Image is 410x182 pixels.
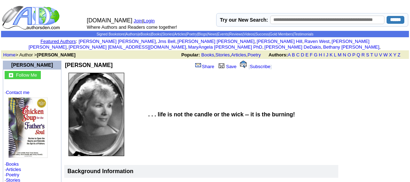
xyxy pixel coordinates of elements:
a: Poetry [6,172,20,177]
font: ] [270,64,272,69]
a: [PERSON_NAME] [PERSON_NAME] [177,39,255,44]
font: i [157,40,158,44]
a: Signed Bookstore [97,32,125,36]
a: [PERSON_NAME] DeDakis [264,44,321,50]
a: Blogs [198,32,207,36]
a: L [334,52,337,57]
a: Jms Bell [158,39,175,44]
a: Raven West [305,39,330,44]
a: Bethany [PERSON_NAME] [323,44,379,50]
a: J [326,52,328,57]
a: News [208,32,217,36]
a: E [305,52,308,57]
img: 300.JPG [69,73,124,156]
a: Videos [244,32,254,36]
a: [PERSON_NAME] Hill [257,39,302,44]
b: Background Information [67,168,133,174]
a: Articles [231,52,246,57]
a: O [348,52,351,57]
b: Popular: [181,52,200,57]
a: B [292,52,295,57]
a: Contact me [6,90,29,95]
a: Follow Me [16,72,37,78]
a: Events [218,32,229,36]
a: V [379,52,382,57]
font: [DOMAIN_NAME] [87,17,132,23]
a: MaryAngela [PERSON_NAME] PhD [188,44,262,50]
font: i [304,40,304,44]
font: i [256,40,257,44]
a: W [383,52,388,57]
a: X [389,52,392,57]
a: Stories [215,52,230,57]
a: Authors [125,32,137,36]
a: Poetry [187,32,197,36]
a: Success [255,32,269,36]
a: Share [195,64,214,69]
a: I [323,52,325,57]
img: alert.gif [240,61,247,68]
img: logo_ad.gif [2,5,61,30]
a: [PERSON_NAME] [11,62,53,68]
a: Reviews [229,32,243,36]
a: [PERSON_NAME] [PERSON_NAME] [78,39,155,44]
img: gc.jpg [9,73,13,77]
a: [PERSON_NAME] [EMAIL_ADDRESS][DOMAIN_NAME] [69,44,186,50]
a: Y [393,52,396,57]
a: Save [217,64,237,69]
b: [PERSON_NAME] [65,62,113,68]
font: i [381,45,381,49]
a: M [338,52,341,57]
font: i [187,45,188,49]
a: K [330,52,333,57]
a: Testimonials [294,32,313,36]
a: R [361,52,365,57]
a: Login [143,18,155,23]
a: Poetry [247,52,261,57]
a: Books [152,32,162,36]
a: H [319,52,322,57]
a: A [288,52,291,57]
a: P [352,52,355,57]
a: Articles [6,167,21,172]
font: i [322,45,323,49]
img: library.gif [218,62,225,68]
b: [PERSON_NAME] [37,52,76,57]
a: S [366,52,369,57]
a: T [370,52,373,57]
a: Articles [174,32,186,36]
a: D [301,52,304,57]
font: Where Authors and Readers come together! [87,24,177,30]
a: Home [3,52,16,57]
a: Books [6,161,19,167]
a: N [343,52,346,57]
b: Authors: [268,52,288,57]
font: > Author > [3,52,76,57]
b: . . . life is not the candle or the wick -- it is the burning! [148,111,295,117]
a: Subscribe [250,64,270,69]
label: Try our New Search: [220,17,268,23]
font: : [40,39,77,44]
a: F [310,52,313,57]
a: G [314,52,317,57]
a: C [296,52,299,57]
a: Featured Authors [40,39,76,44]
a: Books [201,52,214,57]
a: U [375,52,378,57]
font: | [142,18,157,23]
a: Q [356,52,360,57]
a: [PERSON_NAME] [PERSON_NAME] [29,39,370,50]
span: | | | | | | | | | | | | | | [97,32,313,36]
font: [ [248,64,250,69]
img: 46903.jpg [9,98,48,158]
a: Stories [162,32,173,36]
a: Gold Members [270,32,293,36]
font: , , , , , , , , , , [29,39,382,50]
img: share_page.gif [195,62,201,68]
